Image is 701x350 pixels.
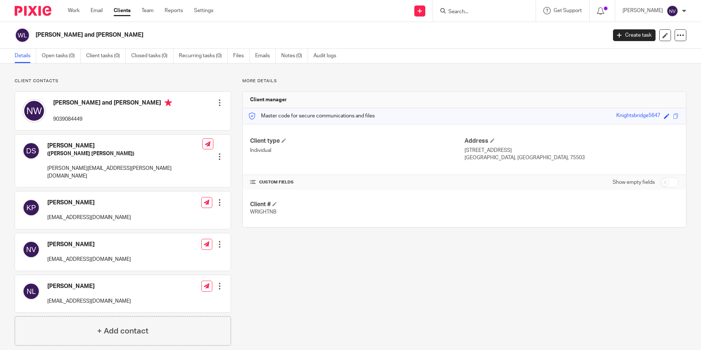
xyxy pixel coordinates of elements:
[250,209,276,215] span: WRIGHTNB
[86,49,126,63] a: Client tasks (0)
[673,113,679,119] span: Copy to clipboard
[281,49,308,63] a: Notes (0)
[47,165,202,180] p: [PERSON_NAME][EMAIL_ADDRESS][PERSON_NAME][DOMAIN_NAME]
[47,256,131,263] p: [EMAIL_ADDRESS][DOMAIN_NAME]
[53,99,172,108] h4: [PERSON_NAME] and [PERSON_NAME]
[179,49,228,63] a: Recurring tasks (0)
[465,137,679,145] h4: Address
[623,7,663,14] p: [PERSON_NAME]
[194,7,213,14] a: Settings
[613,29,656,41] a: Create task
[22,282,40,300] img: svg%3E
[165,99,172,106] i: Primary
[22,142,40,160] img: svg%3E
[142,7,154,14] a: Team
[91,7,103,14] a: Email
[165,7,183,14] a: Reports
[47,241,131,248] h4: [PERSON_NAME]
[47,214,131,221] p: [EMAIL_ADDRESS][DOMAIN_NAME]
[15,78,231,84] p: Client contacts
[47,282,131,290] h4: [PERSON_NAME]
[248,112,375,120] p: Master code for secure communications and files
[42,49,81,63] a: Open tasks (0)
[250,179,464,185] h4: CUSTOM FIELDS
[465,147,679,154] p: [STREET_ADDRESS]
[68,7,80,14] a: Work
[22,199,40,216] img: svg%3E
[313,49,342,63] a: Audit logs
[613,179,655,186] label: Show empty fields
[47,150,202,157] h5: ([PERSON_NAME] [PERSON_NAME])
[53,116,172,123] p: 9039084449
[22,99,46,123] img: svg%3E
[15,49,36,63] a: Details
[15,28,30,43] img: svg%3E
[465,154,679,161] p: [GEOGRAPHIC_DATA], [GEOGRAPHIC_DATA], 75503
[250,201,464,208] h4: Client #
[97,325,148,337] h4: + Add contact
[255,49,276,63] a: Emails
[664,113,669,119] span: Edit code
[250,96,287,103] h3: Client manager
[250,137,464,145] h4: Client type
[667,5,678,17] img: svg%3E
[114,7,131,14] a: Clients
[47,298,131,305] p: [EMAIL_ADDRESS][DOMAIN_NAME]
[282,138,286,143] span: Change Client type
[36,31,489,39] h2: [PERSON_NAME] and [PERSON_NAME]
[616,112,660,120] div: Knightsbridge5647
[659,29,671,41] a: Edit client
[15,6,51,16] img: Pixie
[250,147,464,154] p: Individual
[47,142,202,150] h4: [PERSON_NAME]
[554,8,582,13] span: Get Support
[131,49,173,63] a: Closed tasks (0)
[22,241,40,258] img: svg%3E
[47,199,131,207] h4: [PERSON_NAME]
[233,49,250,63] a: Files
[448,9,514,15] input: Search
[242,78,686,84] p: More details
[490,138,495,143] span: Edit Address
[272,202,277,206] span: Edit Client #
